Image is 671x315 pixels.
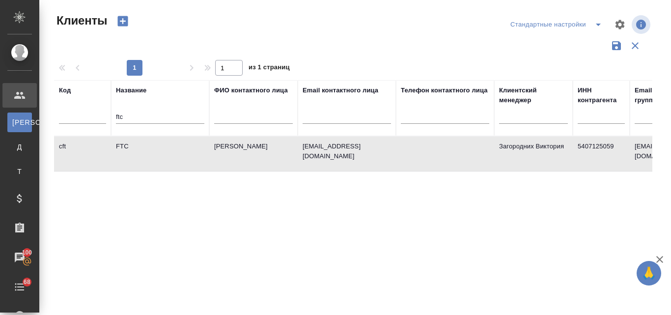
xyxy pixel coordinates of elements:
div: Клиентский менеджер [499,86,568,105]
td: [PERSON_NAME] [209,137,298,171]
div: split button [508,17,608,32]
span: Т [12,167,27,176]
span: Клиенты [54,13,107,29]
a: 68 [2,275,37,299]
a: Т [7,162,32,181]
a: [PERSON_NAME] [7,113,32,132]
button: Создать [111,13,135,29]
a: 100 [2,245,37,270]
button: Сбросить фильтры [626,36,644,55]
span: [PERSON_NAME] [12,117,27,127]
span: 100 [16,248,38,258]
div: ФИО контактного лица [214,86,288,95]
a: Д [7,137,32,157]
button: Сохранить фильтры [607,36,626,55]
button: 🙏 [637,261,661,286]
div: ИНН контрагента [578,86,625,105]
p: [EMAIL_ADDRESS][DOMAIN_NAME] [303,142,391,161]
span: Д [12,142,27,152]
div: Email контактного лица [303,86,378,95]
span: из 1 страниц [249,61,290,76]
span: Посмотреть информацию [632,15,652,34]
div: Телефон контактного лица [401,86,488,95]
div: Код [59,86,71,95]
div: Название [116,86,146,95]
td: cft [54,137,111,171]
td: FTC [111,137,209,171]
span: Настроить таблицу [608,13,632,36]
span: 🙏 [641,263,657,284]
td: Загородних Виктория [494,137,573,171]
td: 5407125059 [573,137,630,171]
span: 68 [18,277,36,287]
